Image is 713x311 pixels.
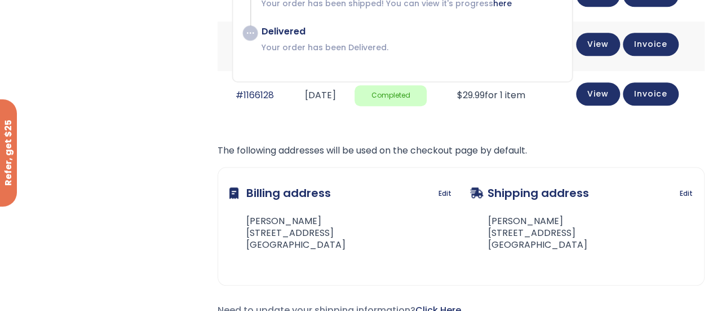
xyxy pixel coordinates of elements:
[470,179,589,207] h3: Shipping address
[623,33,679,56] a: Invoice
[457,89,463,102] span: $
[439,186,451,202] a: Edit
[261,42,560,53] p: Your order has been Delivered.
[432,71,550,120] td: for 1 item
[261,26,560,37] div: Delivered
[229,179,331,207] h3: Billing address
[576,82,620,106] a: View
[470,216,587,251] address: [PERSON_NAME] [STREET_ADDRESS] [GEOGRAPHIC_DATA]
[235,89,273,102] a: #1166128
[457,89,485,102] span: 29.99
[305,89,336,102] time: [DATE]
[218,143,705,159] p: The following addresses will be used on the checkout page by default.
[680,186,693,202] a: Edit
[623,82,679,106] a: Invoice
[229,216,346,251] address: [PERSON_NAME] [STREET_ADDRESS] [GEOGRAPHIC_DATA]
[576,33,620,56] a: View
[355,85,427,106] span: Completed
